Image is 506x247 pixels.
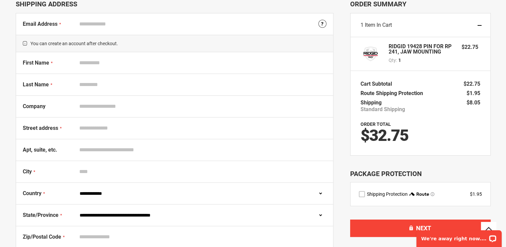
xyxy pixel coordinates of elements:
[350,169,491,179] div: Package Protection
[23,212,59,218] span: State/Province
[367,191,408,197] span: Shipping Protection
[359,191,482,197] div: route shipping protection selector element
[23,103,45,109] span: Company
[365,22,392,28] span: Item in Cart
[23,168,32,175] span: City
[23,81,49,88] span: Last Name
[23,147,57,153] span: Apt, suite, etc.
[350,220,491,237] button: Next
[464,81,480,87] span: $22.75
[389,58,396,63] span: Qty
[361,99,382,106] span: Shipping
[23,234,61,240] span: Zip/Postal Code
[23,190,41,196] span: Country
[16,35,333,52] span: You can create an account after checkout.
[361,44,381,64] img: RIDGID 19428 PIN FOR RP 241, JAW MOUNTING
[398,57,401,64] span: 1
[23,125,58,131] span: Street address
[389,44,455,55] strong: RIDGID 19428 PIN FOR RP 241, JAW MOUNTING
[361,106,405,113] span: Standard Shipping
[361,89,426,98] th: Route Shipping Protection
[467,99,480,106] span: $8.05
[23,60,49,66] span: First Name
[361,22,364,28] span: 1
[462,44,478,50] span: $22.75
[361,79,395,89] th: Cart Subtotal
[361,121,391,127] strong: Order Total
[470,191,482,197] div: $1.95
[467,90,480,96] span: $1.95
[23,21,58,27] span: Email Address
[361,126,408,145] span: $32.75
[412,226,506,247] iframe: LiveChat chat widget
[416,225,431,232] span: Next
[430,192,434,196] span: Learn more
